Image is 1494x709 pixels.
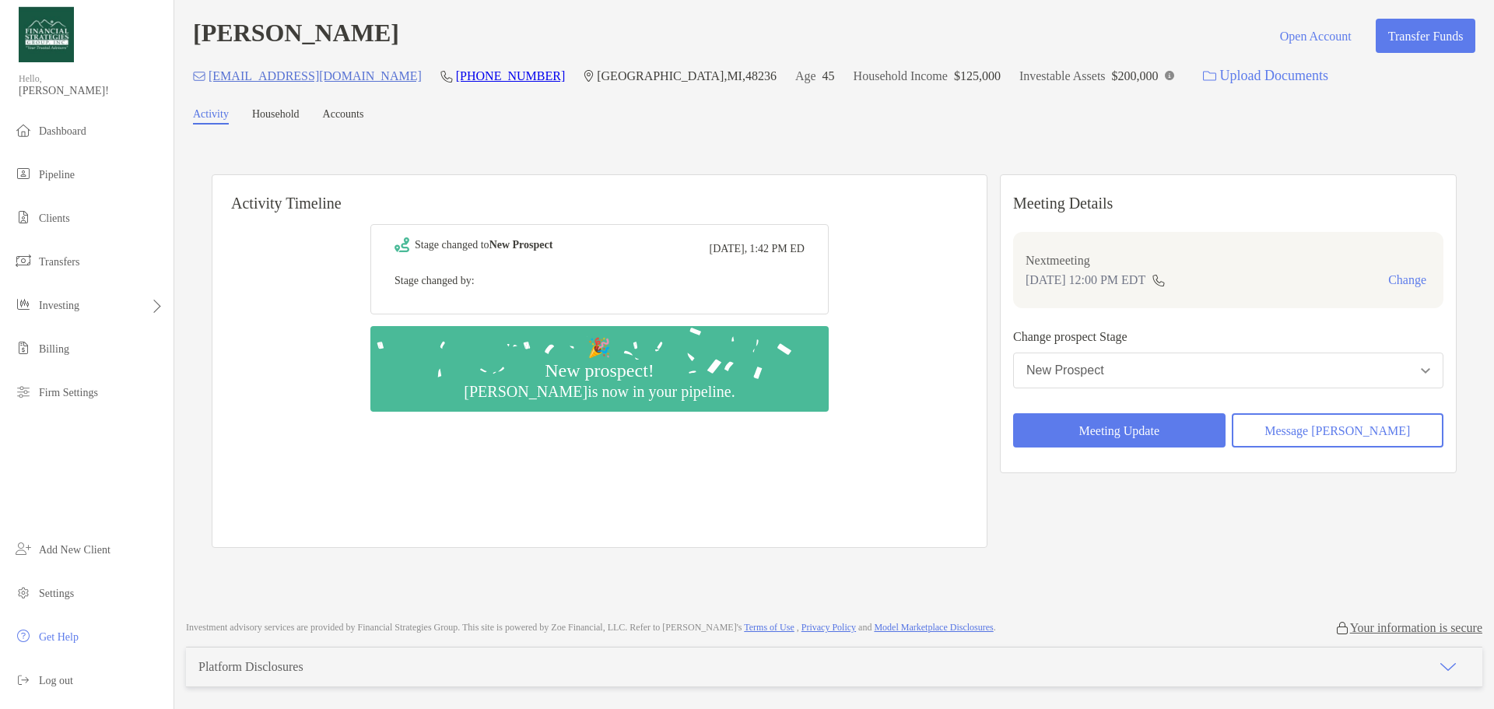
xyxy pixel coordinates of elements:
p: [EMAIL_ADDRESS][DOMAIN_NAME] [209,66,422,86]
img: investing icon [14,295,33,314]
a: Model Marketplace Disclosures [874,622,993,633]
a: Upload Documents [1193,59,1338,93]
img: logout icon [14,670,33,689]
a: Accounts [323,108,364,125]
p: 45 [822,66,835,86]
img: Confetti [370,326,829,398]
span: Billing [39,343,69,355]
b: New Prospect [489,239,553,251]
p: Investable Assets [1019,66,1106,86]
p: Investment advisory services are provided by Financial Strategies Group . This site is powered by... [186,622,996,634]
img: Phone Icon [440,70,453,82]
p: $125,000 [954,66,1001,86]
button: Transfer Funds [1376,19,1475,53]
span: Add New Client [39,544,110,556]
p: [DATE] 12:00 PM EDT [1026,270,1145,290]
span: Firm Settings [39,387,98,398]
img: add_new_client icon [14,539,33,558]
h6: Activity Timeline [212,175,987,212]
img: icon arrow [1439,658,1457,676]
a: [PHONE_NUMBER] [456,69,565,82]
img: Zoe Logo [19,6,74,62]
p: $200,000 [1112,66,1159,86]
div: New prospect! [538,360,661,382]
p: Household Income [854,66,948,86]
span: Get Help [39,631,79,643]
img: pipeline icon [14,164,33,183]
img: billing icon [14,339,33,357]
p: Change prospect Stage [1013,327,1443,346]
button: New Prospect [1013,353,1443,388]
button: Meeting Update [1013,413,1226,448]
span: Pipeline [39,169,75,181]
p: [GEOGRAPHIC_DATA] , MI , 48236 [597,66,777,86]
img: Open dropdown arrow [1421,368,1430,374]
button: Open Account [1268,19,1363,53]
span: Dashboard [39,125,86,137]
a: Activity [193,108,229,125]
img: get-help icon [14,627,33,645]
span: Settings [39,588,74,599]
span: Clients [39,212,70,224]
img: Info Icon [1165,71,1174,80]
h4: [PERSON_NAME] [193,19,399,53]
button: Change [1384,272,1431,288]
span: Transfers [39,256,79,268]
a: Household [252,108,300,125]
p: Stage changed by: [395,271,805,290]
img: communication type [1152,274,1166,286]
img: clients icon [14,208,33,226]
p: Your information is secure [1350,620,1482,635]
img: settings icon [14,583,33,602]
img: firm-settings icon [14,382,33,401]
img: Event icon [395,237,409,252]
div: [PERSON_NAME] is now in your pipeline. [458,382,741,401]
div: 🎉 [581,337,617,360]
img: button icon [1203,71,1216,82]
img: Location Icon [584,70,594,82]
a: Terms of Use [744,622,794,633]
p: Meeting Details [1013,194,1443,213]
img: dashboard icon [14,121,33,139]
span: Investing [39,300,79,311]
p: Age [795,66,816,86]
div: New Prospect [1026,363,1104,377]
img: transfers icon [14,251,33,270]
span: [DATE], [710,243,748,255]
div: Platform Disclosures [198,660,303,674]
img: Email Icon [193,72,205,81]
span: 1:42 PM ED [749,243,805,255]
p: Next meeting [1026,251,1431,270]
button: Message [PERSON_NAME] [1232,413,1444,448]
span: [PERSON_NAME]! [19,85,164,97]
span: Log out [39,675,73,686]
a: Privacy Policy [801,622,856,633]
div: Stage changed to [415,239,552,251]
